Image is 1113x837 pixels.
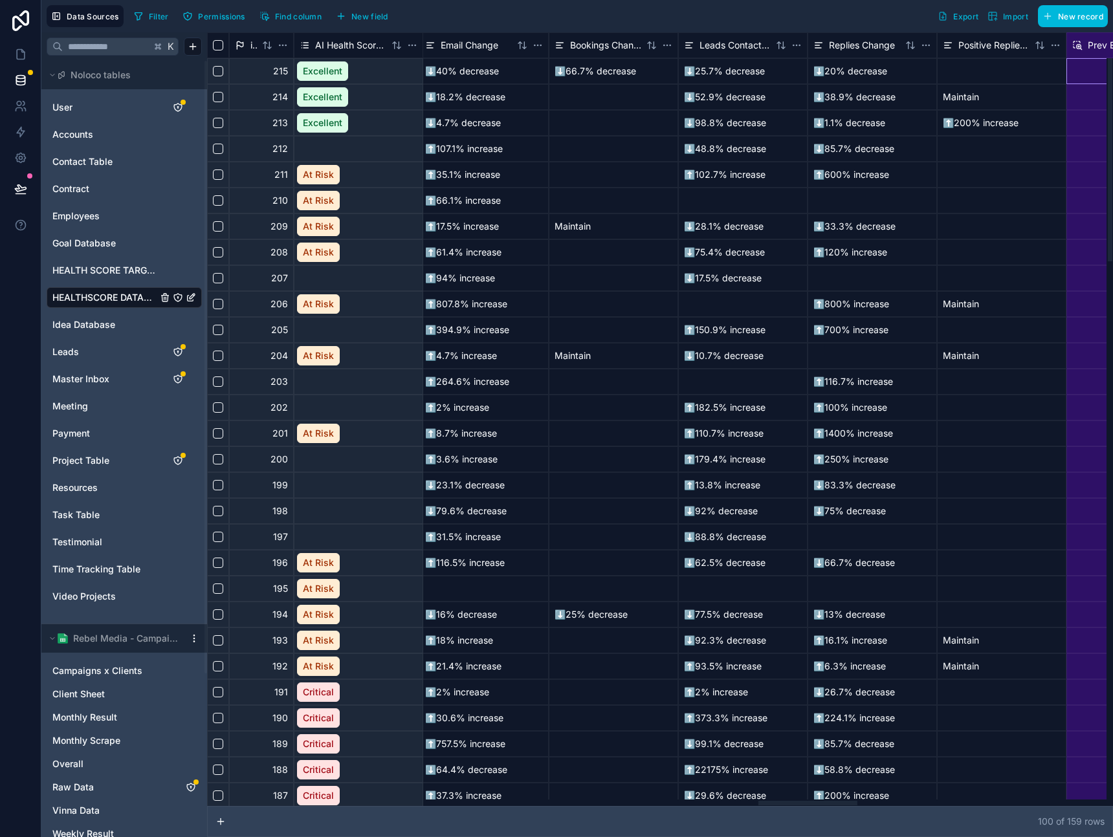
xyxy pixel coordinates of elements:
button: Noloco tables [47,66,194,84]
button: New field [331,6,393,26]
div: 205 [229,317,294,343]
div: Maintain [937,84,1066,110]
button: Select row [213,144,223,154]
span: Replies Change [829,39,895,52]
div: Leads [47,342,202,362]
div: ⬇️40% decrease [419,58,549,84]
div: ⬇️17.5% decrease [678,265,808,291]
div: ⬇️4.7% decrease [419,110,549,136]
span: Permissions [198,12,245,21]
button: Select row [213,713,223,723]
div: Monthly Result [47,707,202,728]
div: 204 [229,343,294,369]
a: Leads [52,345,157,358]
div: ⬇️16% decrease [419,602,549,627]
div: 192 [229,653,294,679]
button: Select row [213,402,223,413]
span: Campaigns x Clients [52,664,142,677]
div: 212 [229,136,294,162]
div: 195 [229,576,294,602]
span: id [250,39,257,52]
span: Time Tracking Table [52,563,140,576]
div: Client Sheet [47,684,202,704]
button: Google Sheets logoRebel Media - Campaign Analytics [47,629,184,647]
div: Payment [47,423,202,444]
div: Maintain [549,213,678,239]
button: Select row [213,351,223,361]
span: Monthly Result [52,711,117,724]
button: Select row [213,635,223,646]
span: Vinna Data [52,804,100,817]
span: Email Change [441,39,498,52]
a: Testimonial [52,536,157,549]
span: Import [1003,12,1028,21]
div: ⬇️52.9% decrease [678,84,808,110]
a: Master Inbox [52,373,157,386]
div: ⬆️150.9% increase [678,317,808,343]
div: ⬆️179.4% increase [678,446,808,472]
a: Project Table [52,454,157,467]
span: New field [351,12,388,21]
div: Maintain [937,291,1066,317]
span: Video Projects [52,590,116,603]
a: Contract [52,182,157,195]
div: 188 [229,757,294,783]
div: ⬆️18% increase [419,627,549,653]
span: Filter [149,12,169,21]
button: Select row [213,739,223,749]
span: AI Health Score Format [315,39,386,52]
button: Export [933,5,983,27]
div: ⬇️23.1% decrease [419,472,549,498]
button: Select row [213,195,223,206]
div: ⬆️250% increase [808,446,937,472]
a: Raw Data [52,781,170,794]
span: Export [953,12,978,21]
span: row s [1085,816,1105,827]
button: Select all [213,40,223,50]
div: ⬇️25% decrease [549,602,678,627]
div: ⬆️700% increase [808,317,937,343]
div: 199 [229,472,294,498]
div: ⬆️600% increase [808,162,937,188]
div: 209 [229,213,294,239]
span: HEALTH SCORE TARGET [52,264,157,277]
button: Select row [213,273,223,283]
div: 190 [229,705,294,731]
div: Idea Database [47,314,202,335]
span: Find column [275,12,322,21]
div: 211 [229,162,294,188]
div: ⬇️77.5% decrease [678,602,808,627]
div: ⬆️93.5% increase [678,653,808,679]
a: Resources [52,481,157,494]
div: 198 [229,498,294,524]
div: ⬆️2% increase [678,679,808,705]
div: ⬆️224.1% increase [808,705,937,731]
button: Select row [213,169,223,180]
a: Goal Database [52,237,157,250]
div: 207 [229,265,294,291]
div: Email Change [419,32,549,58]
div: ⬇️98.8% decrease [678,110,808,136]
div: ⬇️64.4% decrease [419,757,549,783]
div: ⬆️264.6% increase [419,369,549,395]
span: Noloco tables [71,69,131,82]
button: Select row [213,221,223,232]
div: ⬆️35.1% increase [419,162,549,188]
div: ⬆️2% increase [419,395,549,420]
div: ⬆️6.3% increase [808,653,937,679]
a: HEALTHSCORE DATABASE [52,291,157,304]
span: Meeting [52,400,88,413]
div: Master Inbox [47,369,202,389]
div: ⬆️102.7% increase [678,162,808,188]
div: 197 [229,524,294,550]
div: Raw Data [47,777,202,798]
span: Raw Data [52,781,94,794]
span: Master Inbox [52,373,109,386]
div: ⬆️66.1% increase [419,188,549,213]
div: ⬆️30.6% increase [419,705,549,731]
button: Select row [213,325,223,335]
span: Data Sources [67,12,119,21]
a: Meeting [52,400,157,413]
span: Leads Contacted Change [700,39,771,52]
